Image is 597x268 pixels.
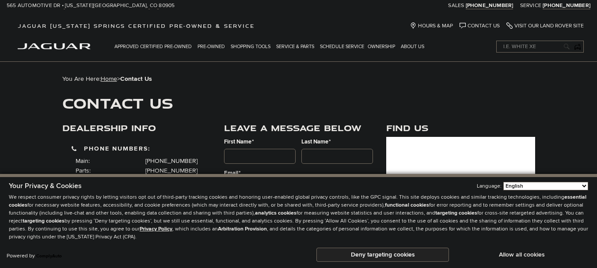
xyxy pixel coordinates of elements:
strong: analytics cookies [255,210,297,216]
a: [PHONE_NUMBER] [466,2,513,9]
p: We respect consumer privacy rights by letting visitors opt out of third-party tracking cookies an... [9,193,588,241]
strong: Arbitration Provision [218,226,267,232]
a: Approved Certified Pre-Owned [113,39,196,54]
button: Allow all cookies [456,248,588,261]
div: Language: [477,184,502,189]
span: Service [520,2,541,9]
a: jaguar [18,42,91,49]
a: Visit Our Land Rover Site [506,23,584,29]
span: Phone Numbers: [69,143,205,154]
h3: Dealership Info [62,124,211,132]
a: ComplyAuto [36,253,62,259]
strong: Contact Us [120,75,152,83]
label: Email [224,168,241,178]
a: Hours & Map [410,23,453,29]
a: About Us [399,39,428,54]
a: Schedule Service [318,39,366,54]
a: Contact Us [460,23,500,29]
h3: Leave a Message Below [224,124,373,132]
span: Main: [76,157,90,165]
strong: functional cookies [385,202,429,208]
label: Last Name [301,137,331,147]
label: First Name [224,137,254,147]
nav: Main Navigation [113,39,428,54]
a: Ownership [366,39,399,54]
select: Language Select [503,182,588,190]
a: [PHONE_NUMBER] [543,2,590,9]
a: [PHONE_NUMBER] [145,167,198,174]
span: Jaguar [US_STATE] Springs Certified Pre-Owned & Service [18,23,255,29]
a: Shopping Tools [229,39,274,54]
a: Privacy Policy [140,226,172,232]
strong: targeting cookies [23,218,65,224]
img: Jaguar [18,43,91,49]
h3: Find Us [386,124,535,132]
input: i.e. White XE [497,41,571,52]
a: Jaguar [US_STATE] Springs Certified Pre-Owned & Service [13,23,259,29]
a: [PHONE_NUMBER] [145,157,198,165]
span: > [101,75,152,83]
span: You Are Here: [62,75,152,83]
h1: Contact Us [62,96,535,110]
strong: targeting cookies [435,210,477,216]
a: Home [101,75,117,83]
a: Service & Parts [274,39,318,54]
div: Breadcrumbs [62,75,535,83]
a: 565 Automotive Dr • [US_STATE][GEOGRAPHIC_DATA], CO 80905 [7,2,175,9]
span: Your Privacy & Cookies [9,181,82,190]
button: Deny targeting cookies [316,248,449,262]
span: Sales [448,2,464,9]
span: Parts: [76,167,91,174]
a: Pre-Owned [196,39,229,54]
div: Powered by [7,253,62,259]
